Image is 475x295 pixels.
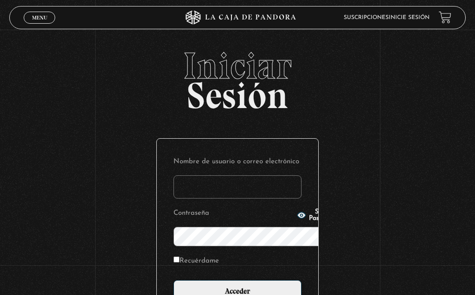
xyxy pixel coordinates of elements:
h2: Sesión [9,47,465,107]
span: Iniciar [9,47,465,84]
a: View your shopping cart [439,11,451,24]
span: Menu [32,15,47,20]
a: Suscripciones [344,15,389,20]
label: Recuérdame [173,255,219,267]
input: Recuérdame [173,257,180,263]
span: Cerrar [29,23,51,29]
a: Inicie sesión [389,15,430,20]
span: Show Password [309,209,336,222]
label: Contraseña [173,207,294,219]
label: Nombre de usuario o correo electrónico [173,155,302,168]
button: Show Password [297,209,336,222]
